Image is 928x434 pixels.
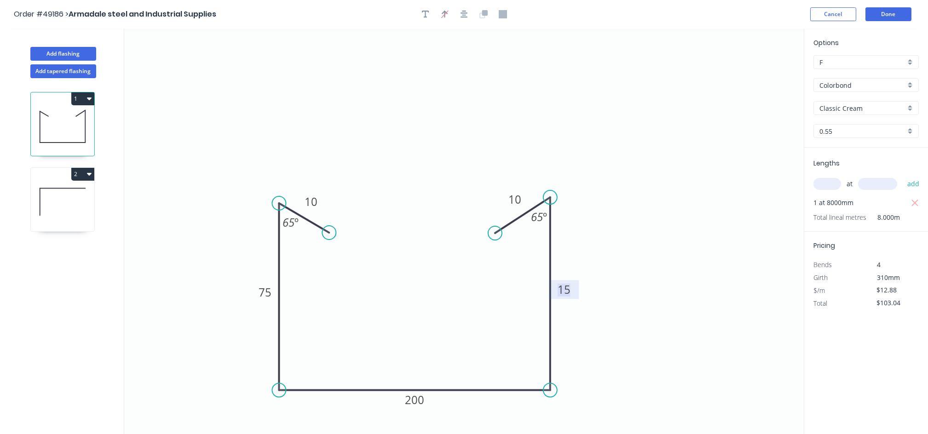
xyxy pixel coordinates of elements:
[14,9,69,19] span: Order #49186 >
[405,392,424,407] tspan: 200
[865,7,911,21] button: Done
[813,196,853,209] span: 1 at 8000mm
[847,177,853,190] span: at
[558,282,571,297] tspan: 15
[877,260,881,269] span: 4
[813,241,835,250] span: Pricing
[531,209,543,224] tspan: 65
[813,273,828,282] span: Girth
[813,299,827,308] span: Total
[71,168,94,181] button: 2
[69,9,216,19] span: Armadale steel and Industrial Supplies
[305,194,317,209] tspan: 10
[543,209,547,224] tspan: º
[819,126,905,136] input: Thickness
[71,92,94,105] button: 1
[813,286,825,295] span: $/m
[282,215,294,230] tspan: 65
[813,211,866,224] span: Total lineal metres
[30,47,96,61] button: Add flashing
[259,285,271,300] tspan: 75
[294,215,299,230] tspan: º
[819,103,905,113] input: Colour
[813,38,839,47] span: Options
[30,64,96,78] button: Add tapered flashing
[509,192,522,207] tspan: 10
[819,57,905,67] input: Price level
[124,29,804,434] svg: 0
[810,7,856,21] button: Cancel
[903,176,924,192] button: add
[866,211,900,224] span: 8.000m
[813,260,832,269] span: Bends
[813,159,840,168] span: Lengths
[877,273,900,282] span: 310mm
[819,80,905,90] input: Material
